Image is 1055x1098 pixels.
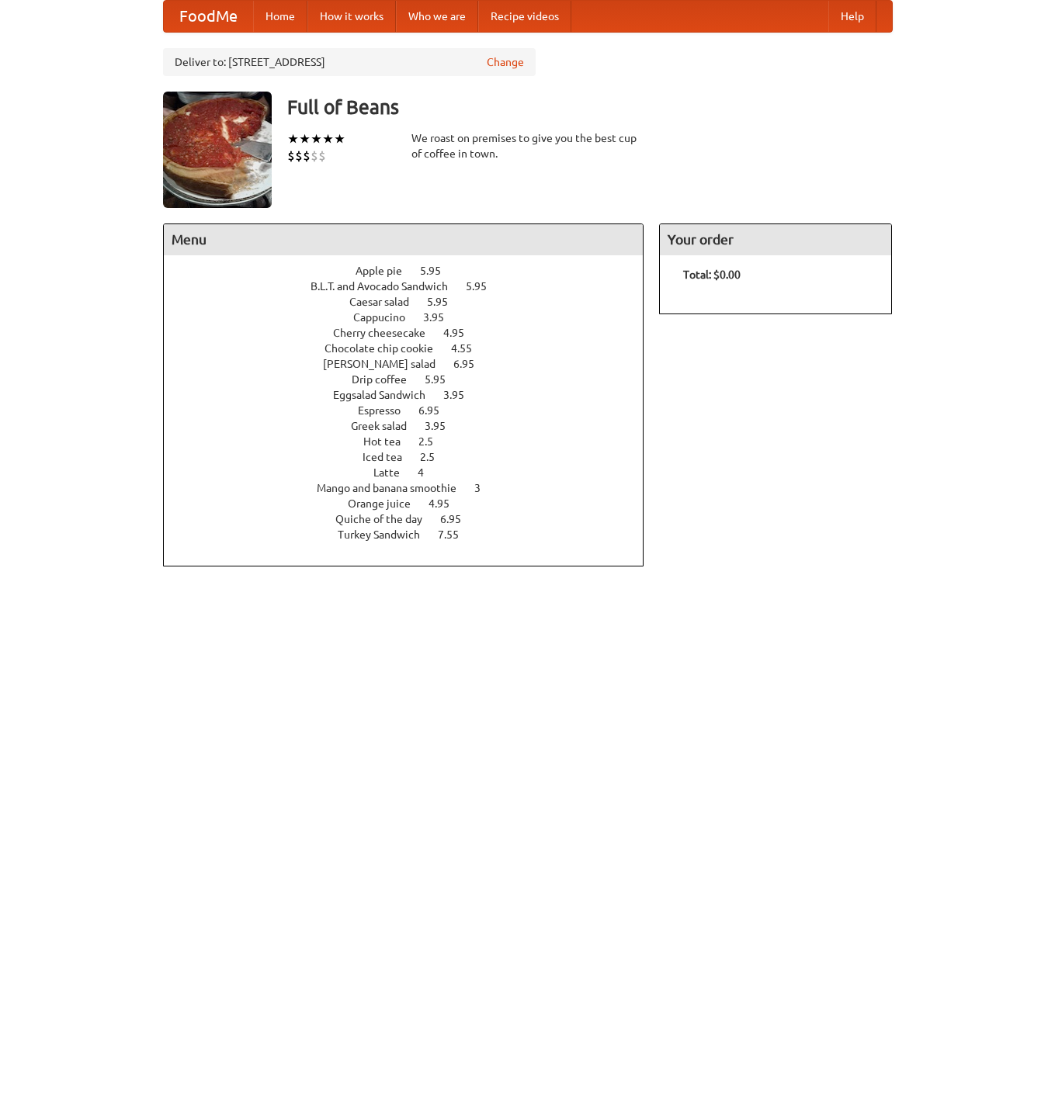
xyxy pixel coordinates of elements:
a: Cappucino 3.95 [353,311,473,324]
li: ★ [299,130,311,147]
span: 6.95 [453,358,490,370]
span: Caesar salad [349,296,425,308]
div: We roast on premises to give you the best cup of coffee in town. [411,130,644,161]
h4: Menu [164,224,644,255]
h3: Full of Beans [287,92,893,123]
span: B.L.T. and Avocado Sandwich [311,280,463,293]
li: ★ [311,130,322,147]
li: ★ [334,130,345,147]
span: Iced tea [363,451,418,463]
a: Quiche of the day 6.95 [335,513,490,525]
li: $ [295,147,303,165]
span: 5.95 [466,280,502,293]
h4: Your order [660,224,891,255]
a: Hot tea 2.5 [363,435,462,448]
a: Espresso 6.95 [358,404,468,417]
div: Deliver to: [STREET_ADDRESS] [163,48,536,76]
span: Turkey Sandwich [338,528,436,541]
span: 6.95 [418,404,455,417]
a: Recipe videos [478,1,571,32]
a: B.L.T. and Avocado Sandwich 5.95 [311,280,515,293]
a: Latte 4 [373,466,453,479]
a: Mango and banana smoothie 3 [317,482,509,494]
a: Home [253,1,307,32]
span: Mango and banana smoothie [317,482,472,494]
span: 6.95 [440,513,477,525]
a: Orange juice 4.95 [348,497,478,510]
a: Turkey Sandwich 7.55 [338,528,488,541]
a: How it works [307,1,396,32]
li: $ [311,147,318,165]
img: angular.jpg [163,92,272,208]
a: Eggsalad Sandwich 3.95 [333,389,493,401]
span: 4.55 [451,342,488,355]
span: Orange juice [348,497,426,510]
span: 3.95 [425,420,461,432]
span: Latte [373,466,415,479]
span: Greek salad [351,420,422,432]
span: Chocolate chip cookie [324,342,449,355]
a: Caesar salad 5.95 [349,296,477,308]
a: Iced tea 2.5 [363,451,463,463]
span: Quiche of the day [335,513,438,525]
span: Cappucino [353,311,421,324]
a: Drip coffee 5.95 [352,373,474,386]
li: ★ [322,130,334,147]
span: Drip coffee [352,373,422,386]
a: Chocolate chip cookie 4.55 [324,342,501,355]
span: Hot tea [363,435,416,448]
span: 4.95 [429,497,465,510]
span: 4.95 [443,327,480,339]
span: 3.95 [423,311,460,324]
a: Cherry cheesecake 4.95 [333,327,493,339]
a: Apple pie 5.95 [356,265,470,277]
span: 5.95 [425,373,461,386]
li: $ [303,147,311,165]
a: Change [487,54,524,70]
a: FoodMe [164,1,253,32]
span: Apple pie [356,265,418,277]
span: 4 [418,466,439,479]
span: 7.55 [438,528,474,541]
span: 2.5 [420,451,450,463]
span: [PERSON_NAME] salad [323,358,451,370]
span: Cherry cheesecake [333,327,441,339]
span: 5.95 [420,265,456,277]
span: 2.5 [418,435,449,448]
span: 3 [474,482,496,494]
span: Espresso [358,404,416,417]
b: Total: $0.00 [683,268,741,281]
a: Greek salad 3.95 [351,420,474,432]
a: [PERSON_NAME] salad 6.95 [323,358,503,370]
li: $ [318,147,326,165]
span: Eggsalad Sandwich [333,389,441,401]
a: Who we are [396,1,478,32]
span: 5.95 [427,296,463,308]
a: Help [828,1,876,32]
li: ★ [287,130,299,147]
span: 3.95 [443,389,480,401]
li: $ [287,147,295,165]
